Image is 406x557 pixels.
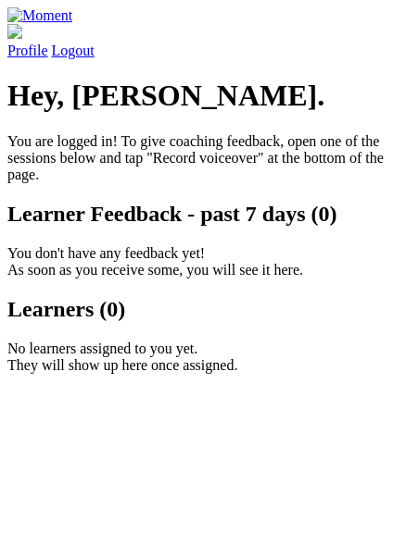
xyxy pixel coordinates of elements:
img: default_avatar-b4e2223d03051bc43aaaccfb402a43260a3f17acc7fafc1603fdf008d6cba3c9.png [7,24,22,39]
p: No learners assigned to you yet. They will show up here once assigned. [7,340,399,374]
h2: Learner Feedback - past 7 days (0) [7,202,399,227]
h2: Learners (0) [7,297,399,322]
h1: Hey, [PERSON_NAME]. [7,79,399,113]
img: Moment [7,7,72,24]
a: Profile [7,24,399,58]
a: Logout [52,43,95,58]
p: You don't have any feedback yet! As soon as you receive some, you will see it here. [7,245,399,278]
p: You are logged in! To give coaching feedback, open one of the sessions below and tap "Record voic... [7,133,399,183]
